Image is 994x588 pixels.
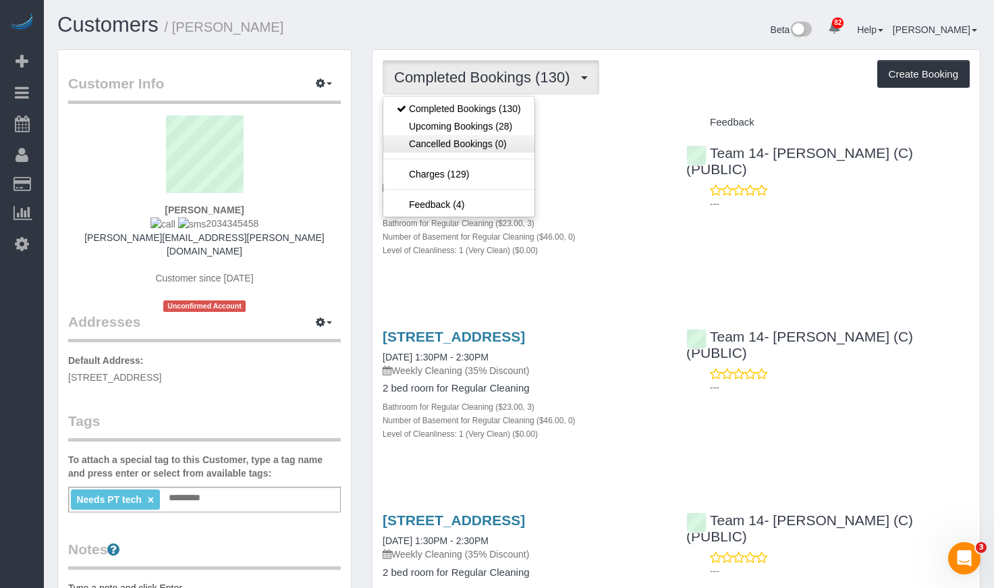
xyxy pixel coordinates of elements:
[68,354,144,367] label: Default Address:
[150,217,175,231] img: call
[383,547,666,561] p: Weekly Cleaning (35% Discount)
[710,564,970,578] p: ---
[383,352,489,363] a: [DATE] 1:30PM - 2:30PM
[686,512,913,544] a: Team 14- [PERSON_NAME] (C) (PUBLIC)
[710,197,970,211] p: ---
[383,364,666,377] p: Weekly Cleaning (35% Discount)
[383,135,534,153] a: Cancelled Bookings (0)
[832,18,844,28] span: 82
[383,60,599,95] button: Completed Bookings (130)
[686,145,913,177] a: Team 14- [PERSON_NAME] (C) (PUBLIC)
[383,246,538,255] small: Level of Cleanliness: 1 (Very Clean) ($0.00)
[877,60,970,88] button: Create Booking
[383,429,538,439] small: Level of Cleanliness: 1 (Very Clean) ($0.00)
[84,232,325,257] a: [PERSON_NAME][EMAIL_ADDRESS][PERSON_NAME][DOMAIN_NAME]
[976,542,987,553] span: 3
[383,383,666,394] h4: 2 bed room for Regular Cleaning
[771,24,812,35] a: Beta
[148,494,154,506] a: ×
[790,22,812,39] img: New interface
[686,117,970,128] h4: Feedback
[150,218,258,229] span: 2034345458
[383,567,666,579] h4: 2 bed room for Regular Cleaning
[383,512,525,528] a: [STREET_ADDRESS]
[165,205,244,215] strong: [PERSON_NAME]
[383,329,525,344] a: [STREET_ADDRESS]
[686,329,913,360] a: Team 14- [PERSON_NAME] (C) (PUBLIC)
[383,100,534,117] a: Completed Bookings (130)
[893,24,977,35] a: [PERSON_NAME]
[383,196,534,213] a: Feedback (4)
[383,416,576,425] small: Number of Basement for Regular Cleaning ($46.00, 0)
[165,20,284,34] small: / [PERSON_NAME]
[68,411,341,442] legend: Tags
[163,300,246,312] span: Unconfirmed Account
[948,542,981,574] iframe: Intercom live chat
[68,539,341,570] legend: Notes
[68,372,161,383] span: [STREET_ADDRESS]
[68,453,341,480] label: To attach a special tag to this Customer, type a tag name and press enter or select from availabl...
[857,24,883,35] a: Help
[57,13,159,36] a: Customers
[383,165,534,183] a: Charges (129)
[178,217,206,231] img: sms
[383,117,534,135] a: Upcoming Bookings (28)
[76,494,141,505] span: Needs PT tech
[383,535,489,546] a: [DATE] 1:30PM - 2:30PM
[383,402,534,412] small: Bathroom for Regular Cleaning ($23.00, 3)
[155,273,253,284] span: Customer since [DATE]
[710,381,970,394] p: ---
[821,14,848,43] a: 82
[68,74,341,104] legend: Customer Info
[383,232,576,242] small: Number of Basement for Regular Cleaning ($46.00, 0)
[394,69,576,86] span: Completed Bookings (130)
[383,219,534,228] small: Bathroom for Regular Cleaning ($23.00, 3)
[8,14,35,32] img: Automaid Logo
